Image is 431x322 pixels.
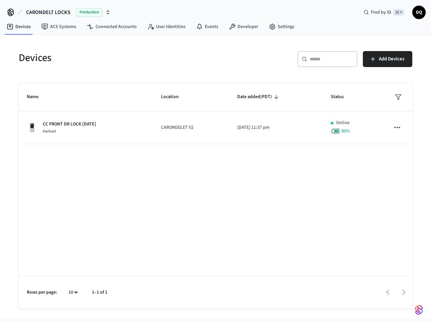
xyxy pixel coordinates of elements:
[82,21,142,33] a: Connected Accounts
[27,289,57,296] p: Rows per page:
[43,121,96,128] p: CC FRONT DR LOCK [DATE]
[36,21,82,33] a: ACS Systems
[371,9,391,16] span: Find by ID
[264,21,300,33] a: Settings
[415,305,423,315] img: SeamLogoGradient.69752ec5.svg
[237,124,315,131] p: [DATE] 11:37 pm
[358,6,410,18] div: Find by ID⌘ K
[76,8,103,17] span: Production
[26,8,70,16] span: CARONDELT LOCKS
[19,83,412,144] table: sticky table
[65,288,81,297] div: 10
[43,128,56,134] span: Kwikset
[363,51,412,67] button: Add Devices
[92,289,107,296] p: 1–1 of 1
[27,122,37,133] img: Yale Assure Touchscreen Wifi Smart Lock, Satin Nickel, Front
[237,92,281,102] span: Date added(PDT)
[19,51,211,65] h5: Devices
[379,55,404,63] span: Add Devices
[161,124,221,131] p: CARONDELET V2
[393,9,404,16] span: ⌘ K
[1,21,36,33] a: Devices
[336,119,349,126] p: Online
[341,128,350,134] span: 80 %
[191,21,224,33] a: Events
[412,6,426,19] button: DQ
[224,21,264,33] a: Developer
[27,92,47,102] span: Name
[331,92,352,102] span: Status
[142,21,191,33] a: User Identities
[161,92,187,102] span: Location
[413,6,425,18] span: DQ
